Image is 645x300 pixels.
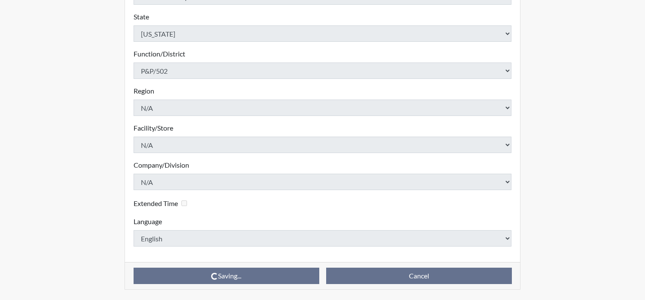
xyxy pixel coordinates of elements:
[134,12,149,22] label: State
[326,268,512,284] button: Cancel
[134,123,173,133] label: Facility/Store
[134,198,178,209] label: Extended Time
[134,49,185,59] label: Function/District
[134,86,154,96] label: Region
[134,160,189,170] label: Company/Division
[134,197,190,209] div: Checking this box will provide the interviewee with an accomodation of extra time to answer each ...
[134,268,319,284] button: Saving...
[134,216,162,227] label: Language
